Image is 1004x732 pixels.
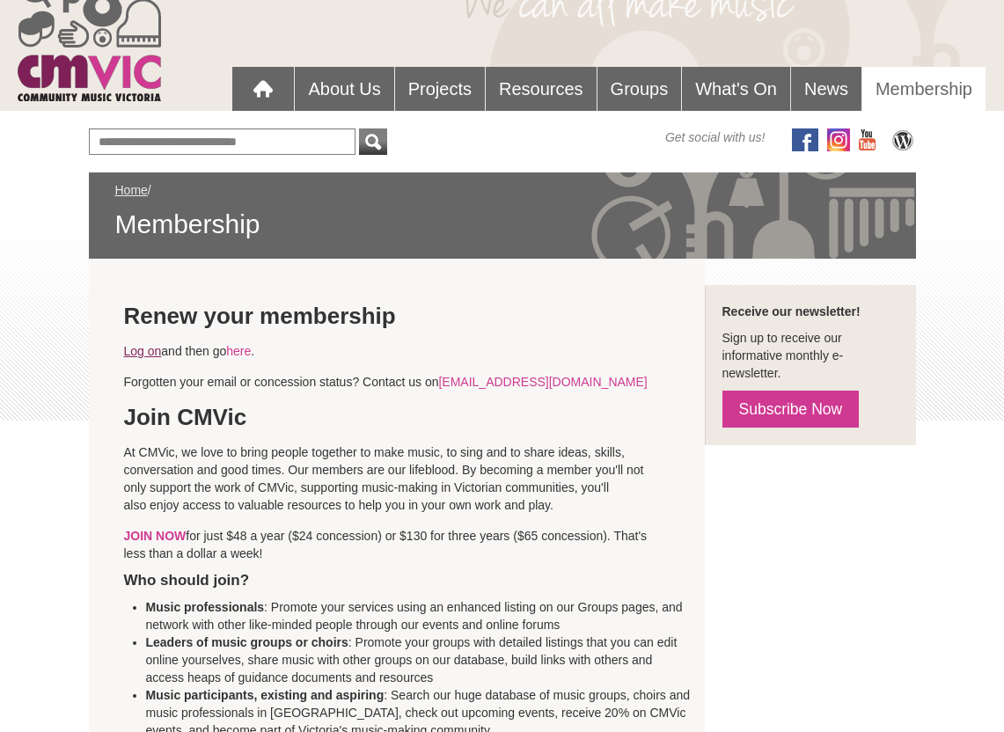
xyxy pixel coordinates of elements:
strong: Receive our newsletter! [722,304,861,318]
p: Sign up to receive our informative monthly e-newsletter. [722,329,898,382]
h2: Join CMVic [124,404,670,430]
a: Log on [124,344,162,358]
img: CMVic Blog [890,128,916,151]
a: Projects [395,67,485,111]
img: icon-instagram.png [827,128,850,151]
strong: Music participants, existing and aspiring [146,688,385,702]
p: Forgotten your email or concession status? Contact us on [124,373,670,391]
a: Resources [486,67,597,111]
div: / [115,181,890,241]
h4: Who should join? [124,571,670,589]
a: Home [115,183,148,197]
h2: Renew your membership [124,303,670,329]
span: Get social with us! [665,128,766,146]
a: JOIN NOW [124,529,187,543]
a: What's On [682,67,790,111]
strong: Leaders of music groups or choirs [146,635,348,649]
a: Groups [597,67,682,111]
strong: Music professionals [146,600,265,614]
p: At CMVic, we love to bring people together to make music, to sing and to share ideas, skills, con... [124,443,670,514]
a: Membership [862,67,986,112]
p: and then go . [124,342,670,360]
span: Membership [115,208,890,241]
a: News [791,67,861,111]
a: [EMAIL_ADDRESS][DOMAIN_NAME] [438,375,647,389]
a: here [226,344,251,358]
li: : Promote your groups with detailed listings that you can edit online yourselves, share music wit... [146,633,692,686]
li: : Promote your services using an enhanced listing on our Groups pages, and network with other lik... [146,598,692,633]
a: About Us [295,67,393,111]
a: Subscribe Now [722,391,860,428]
